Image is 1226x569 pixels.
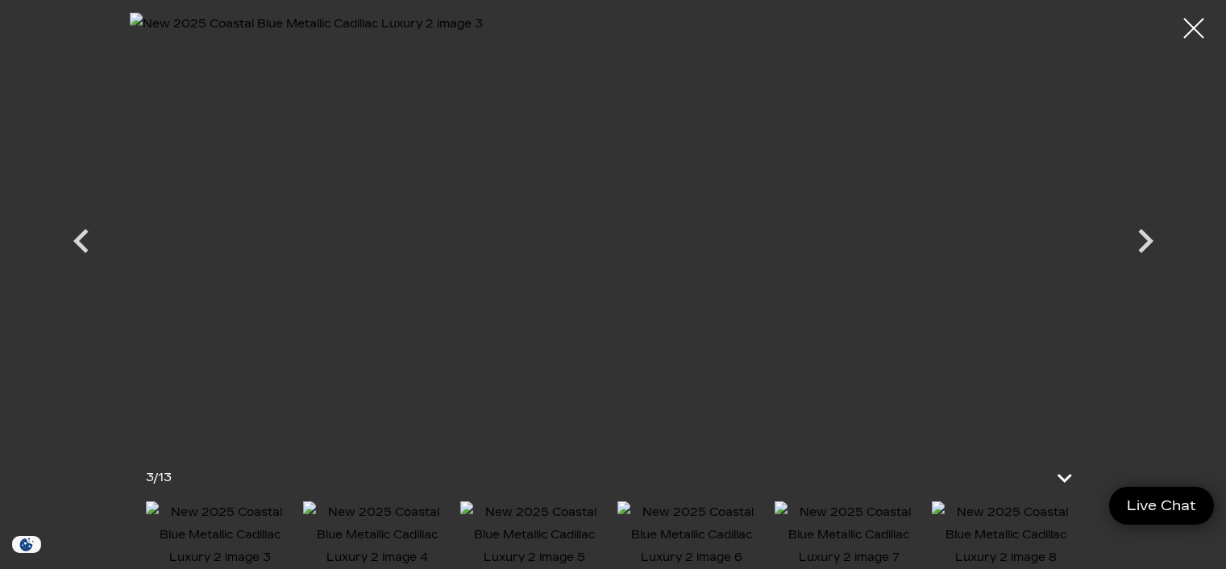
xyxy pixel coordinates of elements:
[460,501,609,569] img: New 2025 Coastal Blue Metallic Cadillac Luxury 2 image 5
[775,501,924,569] img: New 2025 Coastal Blue Metallic Cadillac Luxury 2 image 7
[8,536,45,553] img: Opt-Out Icon
[57,209,106,281] div: Previous
[1109,487,1214,525] a: Live Chat
[1121,209,1170,281] div: Next
[1119,496,1204,515] span: Live Chat
[158,471,172,484] span: 13
[932,501,1081,569] img: New 2025 Coastal Blue Metallic Cadillac Luxury 2 image 8
[303,501,452,569] img: New 2025 Coastal Blue Metallic Cadillac Luxury 2 image 4
[617,501,767,569] img: New 2025 Coastal Blue Metallic Cadillac Luxury 2 image 6
[146,501,295,569] img: New 2025 Coastal Blue Metallic Cadillac Luxury 2 image 3
[8,536,45,553] section: Click to Open Cookie Consent Modal
[130,12,1097,440] img: New 2025 Coastal Blue Metallic Cadillac Luxury 2 image 3
[146,471,153,484] span: 3
[146,467,172,489] div: /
